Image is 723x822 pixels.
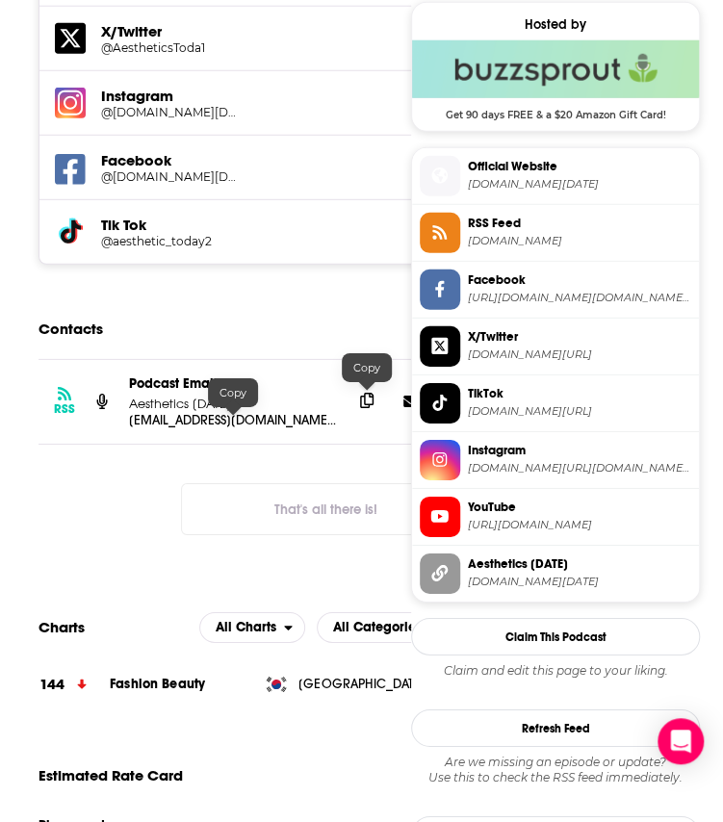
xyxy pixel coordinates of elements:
[101,87,528,105] h5: Instagram
[468,385,691,402] span: TikTok
[101,40,240,55] h5: @AestheticsToda1
[317,612,451,643] h2: Categories
[468,328,691,346] span: X/Twitter
[420,156,691,196] a: Official Website[DOMAIN_NAME][DATE]
[39,758,183,794] span: Estimated Rate Card
[254,675,427,694] a: [GEOGRAPHIC_DATA], Republic of
[411,663,700,679] div: Claim and edit this page to your liking.
[317,612,451,643] button: open menu
[468,555,691,573] span: Aesthetics [DATE]
[420,213,691,253] a: RSS Feed[DOMAIN_NAME]
[420,497,691,537] a: YouTube[URL][DOMAIN_NAME]
[101,169,528,184] a: @[DOMAIN_NAME][DATE]
[39,618,85,636] h2: Charts
[468,271,691,289] span: Facebook
[54,401,75,417] h3: RSS
[420,553,691,594] a: Aesthetics [DATE][DOMAIN_NAME][DATE]
[468,499,691,516] span: YouTube
[333,621,422,634] span: All Categories
[101,40,528,55] a: @AestheticsToda1
[468,347,691,362] span: twitter.com/AestheticsToda1
[199,612,305,643] button: open menu
[468,291,691,305] span: https://www.facebook.com/aesthetics.today
[101,234,528,248] a: @aesthetic_today2
[39,674,65,696] h3: 144
[411,755,700,785] div: Are we missing an episode or update? Use this to check the RSS feed immediately.
[468,158,691,175] span: Official Website
[216,621,276,634] span: All Charts
[420,326,691,367] a: X/Twitter[DOMAIN_NAME][URL]
[101,151,528,169] h5: Facebook
[101,234,240,248] h5: @aesthetic_today2
[468,177,691,192] span: aesthetics.today
[420,440,691,480] a: Instagram[DOMAIN_NAME][URL][DOMAIN_NAME][DATE]
[468,215,691,232] span: RSS Feed
[342,353,392,382] div: Copy
[39,311,103,347] h2: Contacts
[468,442,691,459] span: Instagram
[129,375,337,392] p: Podcast Email
[658,718,704,764] div: Open Intercom Messenger
[420,270,691,310] a: Facebook[URL][DOMAIN_NAME][DOMAIN_NAME][DATE]
[468,575,691,589] span: aesthetics.today
[129,412,337,428] p: [EMAIL_ADDRESS][DOMAIN_NAME][DATE]
[101,105,240,119] h5: @[DOMAIN_NAME][DATE]
[55,88,86,118] img: iconImage
[412,98,699,121] span: Get 90 days FREE & a $20 Amazon Gift Card!
[181,483,470,535] button: Nothing here.
[420,383,691,424] a: TikTok[DOMAIN_NAME][URL]
[110,676,205,692] a: Fashion Beauty
[101,105,528,119] a: @[DOMAIN_NAME][DATE]
[468,234,691,248] span: feeds.buzzsprout.com
[101,216,528,234] h5: Tik Tok
[298,675,424,694] span: Korea, Republic of
[23,658,110,711] a: 144
[208,378,258,407] div: Copy
[468,518,691,532] span: https://www.youtube.com/@Aesthetics_Today
[412,40,699,119] a: Buzzsprout Deal: Get 90 days FREE & a $20 Amazon Gift Card!
[199,612,305,643] h2: Platforms
[412,40,699,98] img: Buzzsprout Deal: Get 90 days FREE & a $20 Amazon Gift Card!
[412,16,699,33] div: Hosted by
[101,169,240,184] h5: @[DOMAIN_NAME][DATE]
[468,404,691,419] span: tiktok.com/@aesthetic_today2
[411,618,700,655] button: Claim This Podcast
[101,22,528,40] h5: X/Twitter
[468,461,691,475] span: instagram.com/aesthetics.today.blog
[129,396,337,412] p: Aesthetics [DATE]
[411,709,700,747] button: Refresh Feed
